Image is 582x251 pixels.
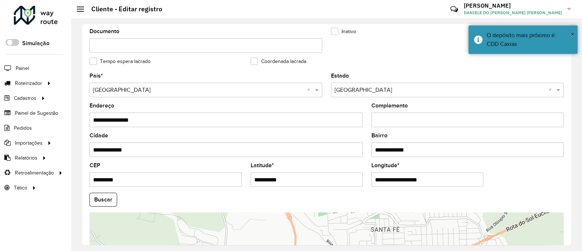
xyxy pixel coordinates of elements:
[331,28,356,35] label: Inativo
[89,101,114,110] label: Endereço
[251,161,274,170] label: Latitude
[371,131,387,140] label: Bairro
[22,39,49,48] label: Simulação
[464,9,562,16] span: DANIELE DO [PERSON_NAME] [PERSON_NAME]
[89,161,100,170] label: CEP
[446,1,462,17] a: Contato Rápido
[251,58,306,65] label: Coordenada lacrada
[15,169,54,177] span: Retroalimentação
[14,184,27,192] span: Tático
[89,58,151,65] label: Tempo espera lacrado
[571,29,574,40] button: Close
[487,31,572,48] div: O depósito mais próximo é: CDD Caxias
[15,109,58,117] span: Painel de Sugestão
[16,64,29,72] span: Painel
[571,30,574,38] span: ×
[89,27,119,36] label: Documento
[84,5,162,13] h2: Cliente - Editar registro
[371,101,408,110] label: Complemento
[14,94,36,102] span: Cadastros
[89,193,117,207] button: Buscar
[89,131,108,140] label: Cidade
[89,71,103,80] label: País
[15,154,37,162] span: Relatórios
[15,139,43,147] span: Importações
[331,71,349,80] label: Estado
[307,86,313,94] span: Clear all
[464,2,562,9] h3: [PERSON_NAME]
[15,79,42,87] span: Roteirizador
[371,161,399,170] label: Longitude
[14,124,32,132] span: Pedidos
[549,86,555,94] span: Clear all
